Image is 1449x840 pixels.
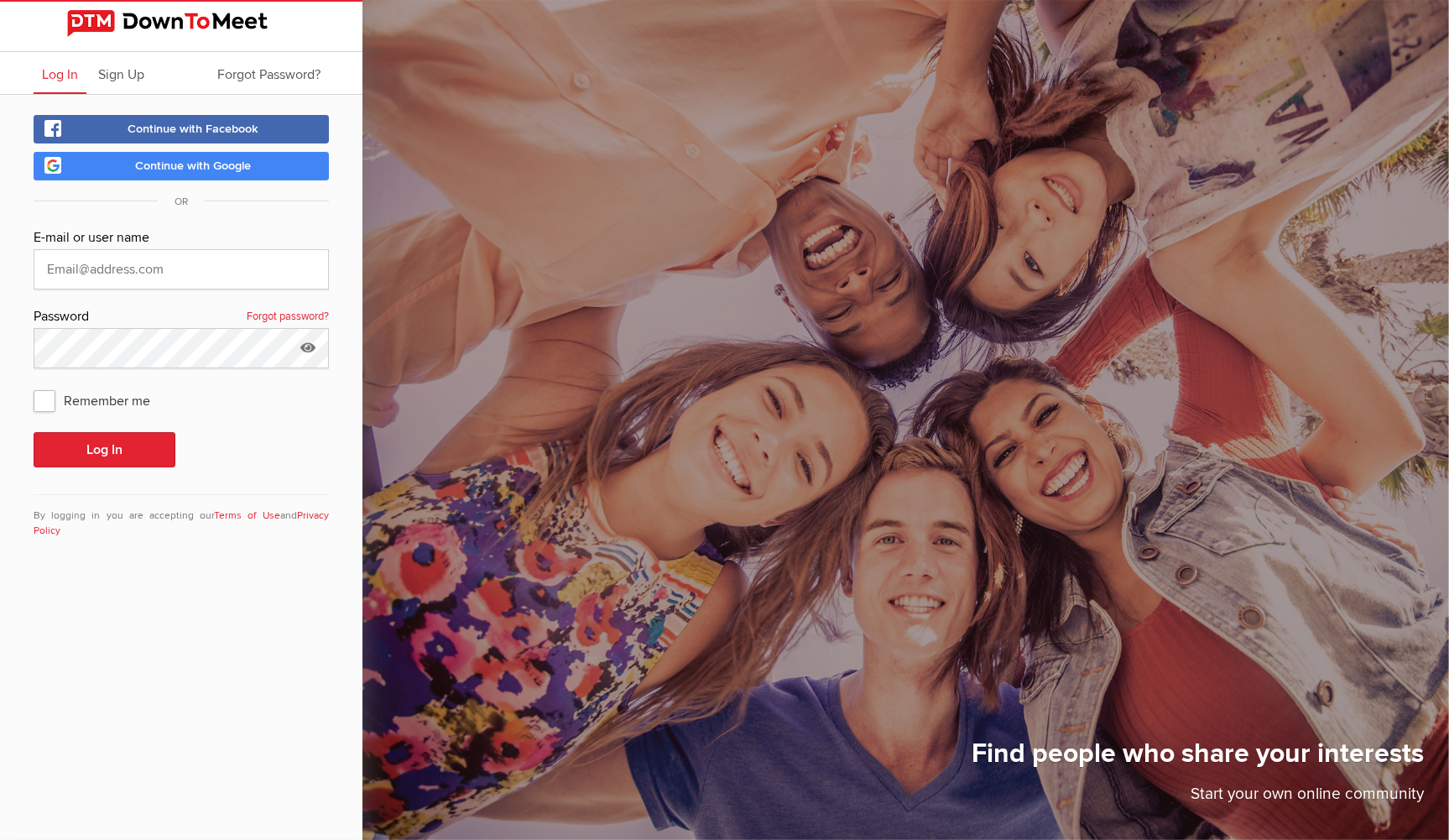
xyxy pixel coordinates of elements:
a: Forgot password? [247,306,329,328]
a: Continue with Facebook [34,115,329,143]
div: By logging in you are accepting our and [34,494,329,539]
div: E-mail or user name [34,227,329,249]
h1: Find people who share your interests [972,737,1424,782]
p: Start your own online community [972,782,1424,815]
span: Log In [42,66,78,83]
a: Sign Up [90,52,153,94]
a: Forgot Password? [209,52,329,94]
span: Sign Up [98,66,144,83]
span: Remember me [34,385,167,415]
span: Continue with Google [135,159,251,173]
img: DownToMeet [67,10,295,37]
span: OR [158,196,205,208]
span: Forgot Password? [217,66,321,83]
a: Continue with Google [34,152,329,180]
a: Log In [34,52,86,94]
div: Password [34,306,329,328]
input: Email@address.com [34,249,329,290]
button: Log In [34,432,175,467]
span: Continue with Facebook [128,122,258,136]
a: Terms of Use [214,509,279,522]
